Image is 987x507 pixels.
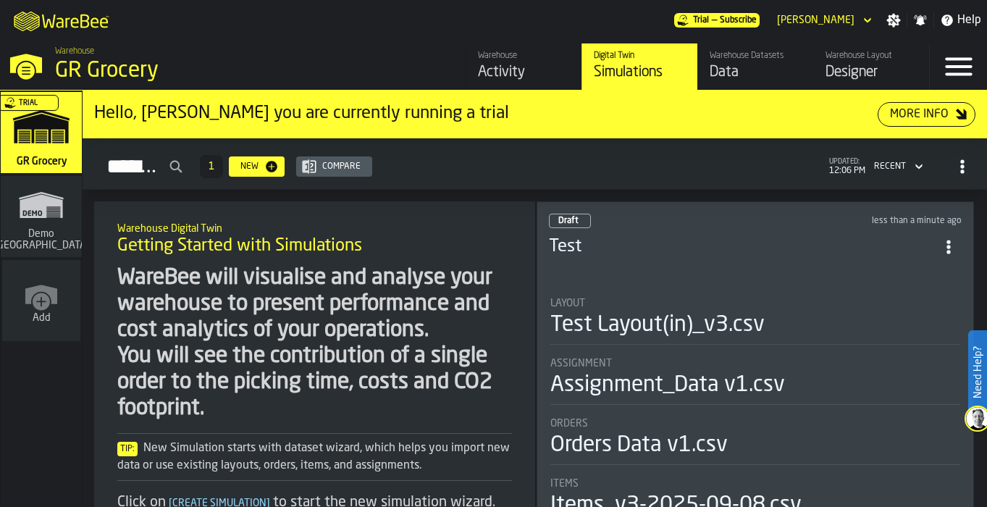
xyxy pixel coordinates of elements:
span: — [712,15,717,25]
label: button-toggle-Menu [930,43,987,90]
label: button-toggle-Notifications [907,13,933,28]
div: GR Grocery [55,58,446,84]
span: Getting Started with Simulations [117,235,362,258]
div: Title [550,358,961,369]
div: title-Getting Started with Simulations [106,213,524,265]
span: Assignment [550,358,612,369]
label: button-toggle-Help [934,12,987,29]
h2: Sub Title [117,220,512,235]
div: DropdownMenuValue-4 [868,158,926,175]
div: Title [550,478,961,490]
span: Layout [550,298,585,309]
label: button-toggle-Settings [881,13,907,28]
div: Warehouse Datasets [710,51,802,61]
div: Simulations [594,62,686,83]
div: stat-Layout [550,298,961,345]
div: Digital Twin [594,51,686,61]
span: Help [957,12,981,29]
span: Trial [693,15,709,25]
h3: Test [549,235,936,259]
a: link-to-/wh/i/16932755-72b9-4ea4-9c69-3f1f3a500823/simulations [1,176,82,260]
a: link-to-/wh/i/e451d98b-95f6-4604-91ff-c80219f9c36d/designer [813,43,929,90]
div: stat-Orders [550,418,961,465]
span: Warehouse [55,46,94,56]
div: stat-Assignment [550,358,961,405]
div: DropdownMenuValue-Sandhya Gopakumar [777,14,854,26]
div: Title [550,418,961,430]
div: ItemListCard- [83,91,987,138]
div: Data [710,62,802,83]
div: DropdownMenuValue-4 [874,162,906,172]
div: status-0 2 [549,214,591,228]
span: 1 [209,162,214,172]
h2: button-Simulations [83,138,987,190]
div: Updated: 9/9/2025, 12:06:26 PM Created: 9/8/2025, 4:12:03 PM [778,216,962,226]
span: Tip: [117,442,138,456]
div: Warehouse Layout [826,51,917,61]
a: link-to-/wh/i/e451d98b-95f6-4604-91ff-c80219f9c36d/simulations [581,43,697,90]
div: Title [550,298,961,309]
div: More Info [884,106,954,123]
div: New Simulation starts with dataset wizard, which helps you import new data or use existing layout... [117,440,512,474]
div: Orders Data v1.csv [550,432,728,458]
div: Menu Subscription [674,13,760,28]
a: link-to-/wh/i/e451d98b-95f6-4604-91ff-c80219f9c36d/pricing/ [674,13,760,28]
div: Warehouse [478,51,570,61]
label: Need Help? [970,332,986,413]
button: button-Compare [296,156,372,177]
div: WareBee will visualise and analyse your warehouse to present performance and cost analytics of yo... [117,265,512,422]
a: link-to-/wh/new [2,260,80,344]
span: Orders [550,418,588,430]
div: Assignment_Data v1.csv [550,372,785,398]
button: button-New [229,156,285,177]
span: Add [33,312,51,324]
div: Test Layout(in)_v3.csv [550,312,765,338]
div: New [235,162,264,172]
span: updated: [829,158,865,166]
div: Activity [478,62,570,83]
div: Hello, [PERSON_NAME] you are currently running a trial [94,102,878,125]
a: link-to-/wh/i/e451d98b-95f6-4604-91ff-c80219f9c36d/simulations [1,92,82,176]
div: Designer [826,62,917,83]
span: Trial [19,99,38,107]
span: Draft [558,217,579,225]
button: button-More Info [878,102,975,127]
span: Items [550,478,579,490]
div: ButtonLoadMore-Load More-Prev-First-Last [194,155,229,178]
span: 12:06 PM [829,166,865,176]
a: link-to-/wh/i/e451d98b-95f6-4604-91ff-c80219f9c36d/data [697,43,813,90]
a: link-to-/wh/i/e451d98b-95f6-4604-91ff-c80219f9c36d/feed/ [466,43,581,90]
div: Compare [316,162,366,172]
div: DropdownMenuValue-Sandhya Gopakumar [771,12,875,29]
span: Subscribe [720,15,757,25]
